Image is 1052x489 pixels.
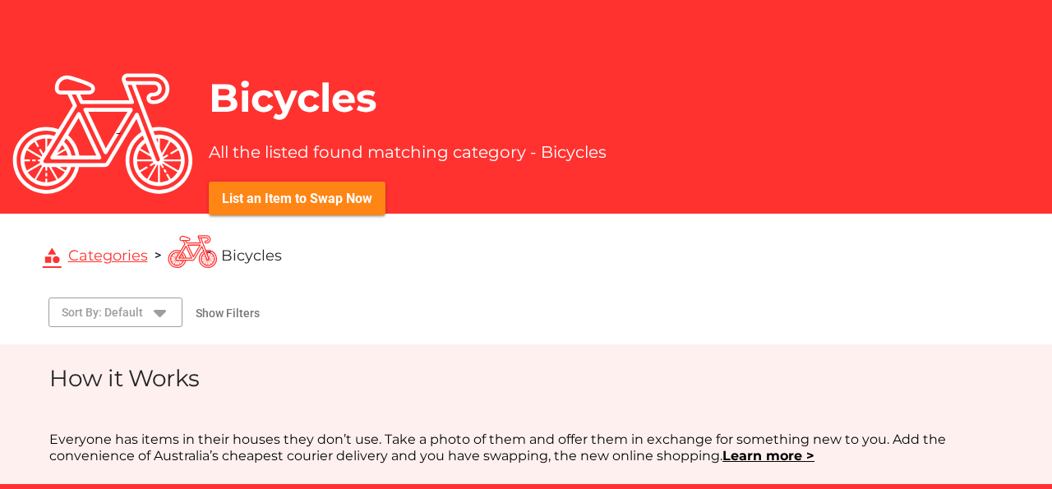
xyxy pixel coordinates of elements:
span: List an Item to Swap Now [222,191,372,206]
span: Show Filters [196,302,260,325]
h1: How it Works [49,364,200,392]
button: Expand "Sort By: Default" [48,298,182,327]
span: Sort By: Default [62,302,143,322]
button: Show Filters [182,298,273,328]
span: Bicycles [221,247,282,265]
a: Categories [43,247,148,265]
div: Bicycles [209,74,607,242]
a: Learn more > [722,448,814,464]
button: List an Item to Swap Now [209,182,385,215]
div: All the listed found matching category - Bicycles [209,142,607,162]
i: category [43,247,62,265]
div: Everyone has items in their houses they don’t use. Take a photo of them and offer them in exchang... [49,431,1011,464]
